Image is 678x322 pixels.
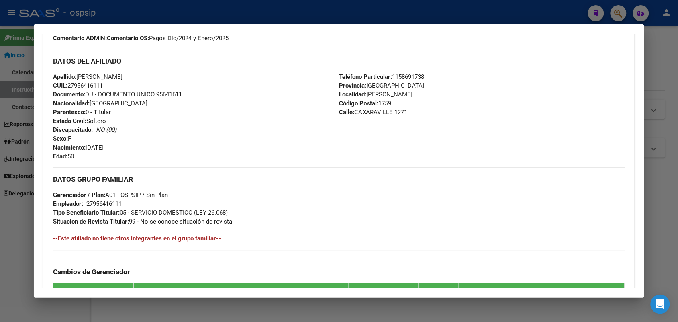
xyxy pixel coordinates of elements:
[86,199,122,208] div: 27956416111
[53,218,129,225] strong: Situacion de Revista Titular:
[53,117,106,125] span: Soltero
[53,283,80,311] th: Id
[53,73,123,80] span: [PERSON_NAME]
[53,267,625,276] h3: Cambios de Gerenciador
[53,144,104,151] span: [DATE]
[53,200,83,207] strong: Empleador:
[419,283,459,311] th: Fecha Creado
[53,82,67,89] strong: CUIL:
[80,283,134,311] th: Fecha Movimiento
[459,283,625,311] th: Creado Por
[651,295,670,314] div: Open Intercom Messenger
[53,135,68,142] strong: Sexo:
[53,100,147,107] span: [GEOGRAPHIC_DATA]
[107,34,229,43] span: Pagos Dic/2024 y Enero/2025
[53,117,86,125] strong: Estado Civil:
[53,209,228,216] span: 05 - SERVICIO DOMESTICO (LEY 26.068)
[53,35,107,42] strong: Comentario ADMIN:
[53,91,182,98] span: DU - DOCUMENTO UNICO 95641611
[339,100,391,107] span: 1759
[96,126,116,133] i: NO (00)
[339,73,424,80] span: 1158691738
[53,191,168,199] span: A01 - OSPSIP / Sin Plan
[107,35,149,42] strong: Comentario OS:
[339,91,413,98] span: [PERSON_NAME]
[53,91,85,98] strong: Documento:
[53,135,71,142] span: F
[53,73,76,80] strong: Apellido:
[349,283,418,311] th: Motivo
[53,153,74,160] span: 50
[53,234,625,243] h4: --Este afiliado no tiene otros integrantes en el grupo familiar--
[53,218,232,225] span: 99 - No se conoce situación de revista
[339,73,392,80] strong: Teléfono Particular:
[339,109,354,116] strong: Calle:
[134,283,241,311] th: Gerenciador / Plan Anterior
[241,283,349,311] th: Gerenciador / Plan Nuevo
[53,153,67,160] strong: Edad:
[53,109,111,116] span: 0 - Titular
[339,91,366,98] strong: Localidad:
[53,82,103,89] span: 27956416111
[339,82,424,89] span: [GEOGRAPHIC_DATA]
[339,100,378,107] strong: Código Postal:
[53,100,90,107] strong: Nacionalidad:
[53,109,86,116] strong: Parentesco:
[339,82,366,89] strong: Provincia:
[339,109,407,116] span: CAXARAVILLE 1271
[53,191,105,199] strong: Gerenciador / Plan:
[53,209,120,216] strong: Tipo Beneficiario Titular:
[53,144,86,151] strong: Nacimiento:
[53,126,93,133] strong: Discapacitado:
[53,57,625,66] h3: DATOS DEL AFILIADO
[53,175,625,184] h3: DATOS GRUPO FAMILIAR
